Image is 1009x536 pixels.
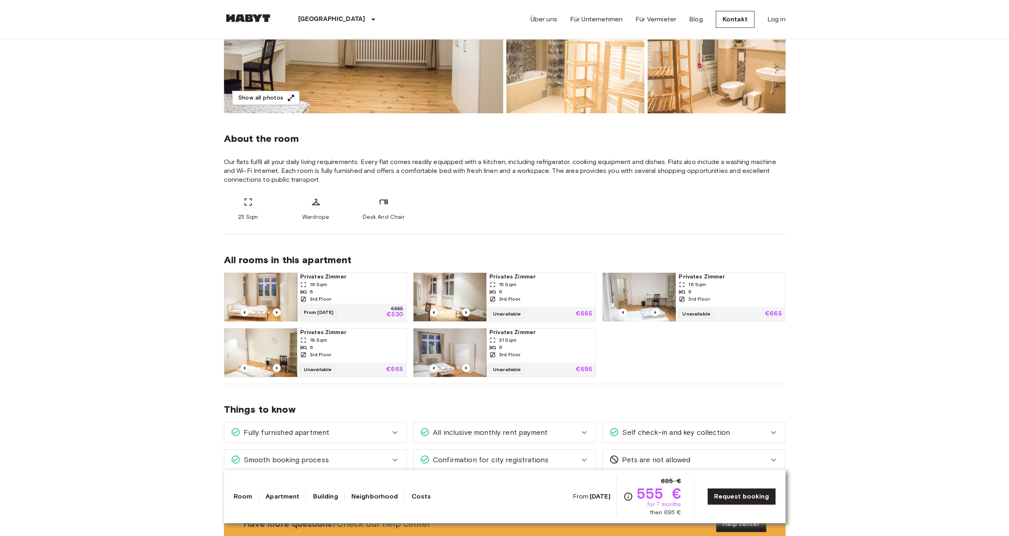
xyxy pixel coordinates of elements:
[765,311,782,317] p: €665
[391,307,403,312] p: €665
[647,501,681,509] span: for 7 months
[243,518,337,529] b: Have more questions?
[238,213,258,221] span: 23 Sqm
[298,15,366,24] p: [GEOGRAPHIC_DATA]
[576,311,593,317] p: €665
[603,273,675,321] img: Marketing picture of unit DE-01-090-05M
[240,364,249,372] button: Previous image
[413,272,596,322] a: Marketing picture of unit DE-01-090-06MPrevious imagePrevious imagePrivates Zimmer15 Sqm63rd Floo...
[648,8,785,113] img: Picture of unit DE-01-090-03M
[499,295,520,303] span: 3rd Floor
[767,15,785,24] a: Log in
[590,492,610,500] b: [DATE]
[243,518,710,530] span: Check our help center
[414,273,486,321] img: Marketing picture of unit DE-01-090-06M
[679,273,781,281] span: Privates Zimmer
[660,476,681,486] span: 695 €
[351,492,398,501] a: Neighborhood
[310,351,331,358] span: 3rd Floor
[224,328,297,377] img: Marketing picture of unit DE-01-090-04M
[310,337,328,344] span: 18 Sqm
[570,15,623,24] a: Für Unternehmen
[386,366,403,373] p: €665
[273,308,281,316] button: Previous image
[576,366,593,373] p: €695
[619,455,690,465] span: Pets are not allowed
[300,308,337,316] span: From [DATE]
[240,427,330,438] span: Fully furnished apartment
[489,273,592,281] span: Privates Zimmer
[240,308,249,316] button: Previous image
[635,15,676,24] a: Für Vermieter
[489,310,525,318] span: Unavailable
[224,158,785,184] span: Our flats fulfil all your daily living requirements. Every flat comes readily equipped with a kit...
[506,8,644,113] img: Picture of unit DE-01-090-03M
[234,492,253,501] a: Room
[499,344,502,351] span: 6
[499,337,516,344] span: 21 Sqm
[224,272,407,322] a: Marketing picture of unit DE-01-090-02MPrevious imagePrevious imagePrivates Zimmer19 Sqm63rd Floo...
[489,366,525,374] span: Unavailable
[224,403,785,416] span: Things to know
[240,455,329,465] span: Smooth booking process
[300,328,403,337] span: Privates Zimmer
[603,422,785,443] div: Self check-in and key collection
[619,427,730,438] span: Self check-in and key collection
[619,308,627,316] button: Previous image
[707,488,775,505] a: Request booking
[679,310,714,318] span: Unavailable
[302,213,329,221] span: Wardrope
[414,328,486,377] img: Marketing picture of unit DE-01-090-01M
[636,486,681,501] span: 555 €
[265,492,299,501] a: Apartment
[273,364,281,372] button: Previous image
[462,364,470,372] button: Previous image
[310,295,331,303] span: 3rd Floor
[499,351,520,358] span: 3rd Floor
[414,422,595,443] div: All inclusive monthly rent payment
[300,273,403,281] span: Privates Zimmer
[430,364,438,372] button: Previous image
[573,492,610,501] span: From:
[224,328,407,377] a: Marketing picture of unit DE-01-090-04MPrevious imagePrevious imagePrivates Zimmer18 Sqm63rd Floo...
[224,133,785,145] span: About the room
[603,450,785,470] div: Pets are not allowed
[224,422,406,443] div: Fully furnished apartment
[689,15,703,24] a: Blog
[531,15,557,24] a: Über uns
[688,281,706,288] span: 16 Sqm
[688,288,691,295] span: 6
[313,492,338,501] a: Building
[623,492,633,501] svg: Check cost overview for full price breakdown. Please note that discounts apply to new joiners onl...
[300,366,336,374] span: Unavailable
[310,344,313,351] span: 6
[716,516,766,532] a: Help center
[224,450,406,470] div: Smooth booking process
[224,14,272,22] img: Habyt
[411,492,431,501] a: Costs
[650,509,681,517] span: then 695 €
[413,328,596,377] a: Marketing picture of unit DE-01-090-01MPrevious imagePrevious imagePrivates Zimmer21 Sqm63rd Floo...
[362,213,404,221] span: Desk And Chair
[716,11,754,28] a: Kontakt
[232,91,300,106] button: Show all photos
[499,288,502,295] span: 6
[499,281,516,288] span: 15 Sqm
[430,427,547,438] span: All inclusive monthly rent payment
[688,295,710,303] span: 3rd Floor
[224,273,297,321] img: Marketing picture of unit DE-01-090-02M
[224,254,785,266] span: All rooms in this apartment
[310,281,328,288] span: 19 Sqm
[414,450,595,470] div: Confirmation for city registrations
[430,455,548,465] span: Confirmation for city registrations
[310,288,313,295] span: 6
[489,328,592,337] span: Privates Zimmer
[462,308,470,316] button: Previous image
[386,312,403,318] p: €530
[651,308,659,316] button: Previous image
[430,308,438,316] button: Previous image
[602,272,785,322] a: Marketing picture of unit DE-01-090-05MPrevious imagePrevious imagePrivates Zimmer16 Sqm63rd Floo...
